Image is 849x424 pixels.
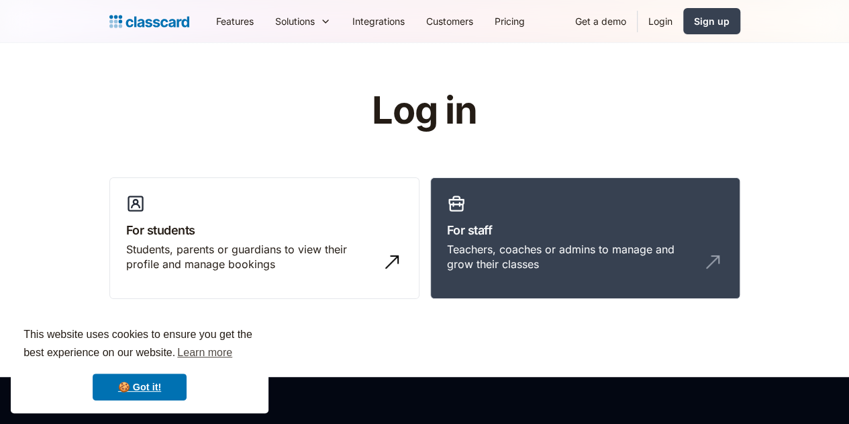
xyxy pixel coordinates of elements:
[564,6,637,36] a: Get a demo
[264,6,342,36] div: Solutions
[109,12,189,31] a: home
[484,6,536,36] a: Pricing
[694,14,730,28] div: Sign up
[275,14,315,28] div: Solutions
[205,6,264,36] a: Features
[23,327,256,363] span: This website uses cookies to ensure you get the best experience on our website.
[109,177,419,300] a: For studentsStudents, parents or guardians to view their profile and manage bookings
[415,6,484,36] a: Customers
[447,242,697,272] div: Teachers, coaches or admins to manage and grow their classes
[175,343,234,363] a: learn more about cookies
[11,314,268,413] div: cookieconsent
[126,242,376,272] div: Students, parents or guardians to view their profile and manage bookings
[447,221,723,239] h3: For staff
[683,8,740,34] a: Sign up
[211,90,638,132] h1: Log in
[93,374,187,400] a: dismiss cookie message
[430,177,740,300] a: For staffTeachers, coaches or admins to manage and grow their classes
[342,6,415,36] a: Integrations
[638,6,683,36] a: Login
[126,221,403,239] h3: For students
